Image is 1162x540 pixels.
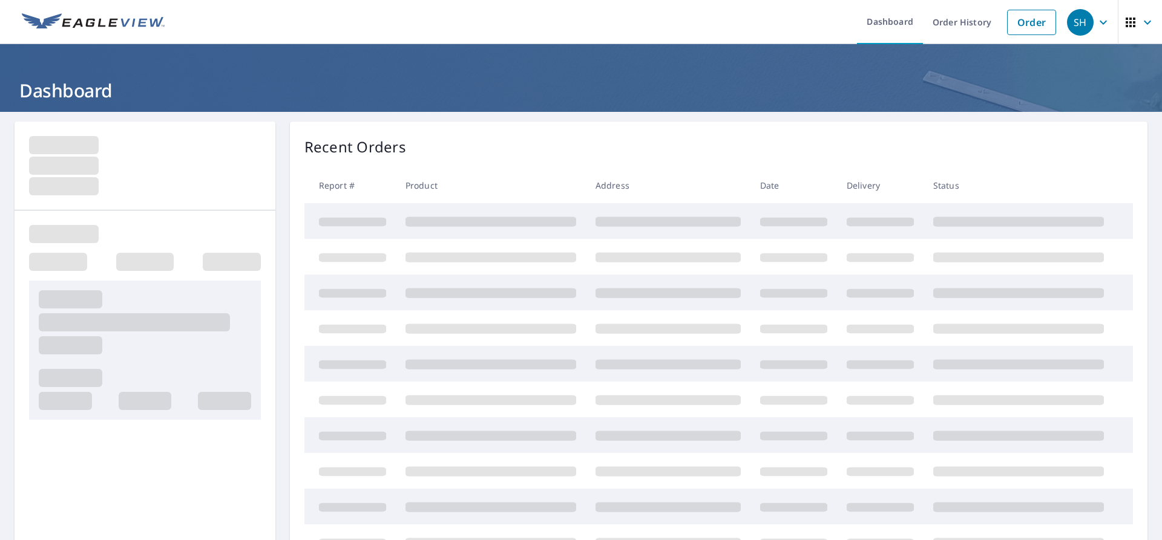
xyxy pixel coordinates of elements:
[750,168,837,203] th: Date
[1007,10,1056,35] a: Order
[304,136,406,158] p: Recent Orders
[586,168,750,203] th: Address
[1067,9,1094,36] div: SH
[15,78,1147,103] h1: Dashboard
[924,168,1114,203] th: Status
[396,168,586,203] th: Product
[837,168,924,203] th: Delivery
[22,13,165,31] img: EV Logo
[304,168,396,203] th: Report #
